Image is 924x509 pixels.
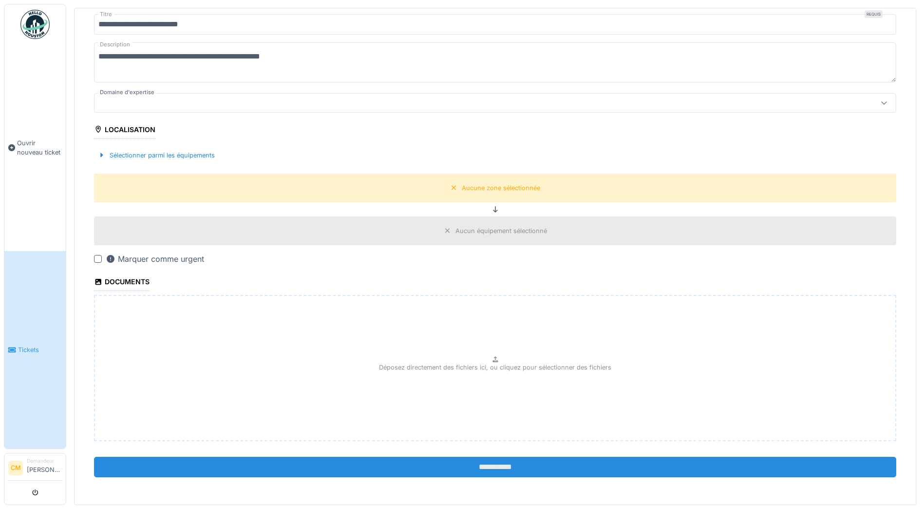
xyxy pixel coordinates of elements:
label: Titre [98,10,114,19]
div: Demandeur [27,457,62,465]
span: Ouvrir nouveau ticket [17,138,62,157]
div: Documents [94,274,150,291]
div: Requis [865,10,883,18]
li: CM [8,461,23,475]
a: Tickets [4,251,66,449]
img: Badge_color-CXgf-gQk.svg [20,10,50,39]
li: [PERSON_NAME] [27,457,62,478]
a: CM Demandeur[PERSON_NAME] [8,457,62,481]
span: Tickets [18,345,62,354]
a: Ouvrir nouveau ticket [4,44,66,251]
p: Déposez directement des fichiers ici, ou cliquez pour sélectionner des fichiers [379,363,611,372]
div: Aucune zone sélectionnée [462,183,540,193]
label: Description [98,39,132,51]
div: Aucun équipement sélectionné [455,226,547,235]
div: Sélectionner parmi les équipements [94,149,219,162]
div: Marquer comme urgent [106,253,204,265]
div: Localisation [94,122,155,139]
label: Domaine d'expertise [98,88,156,97]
